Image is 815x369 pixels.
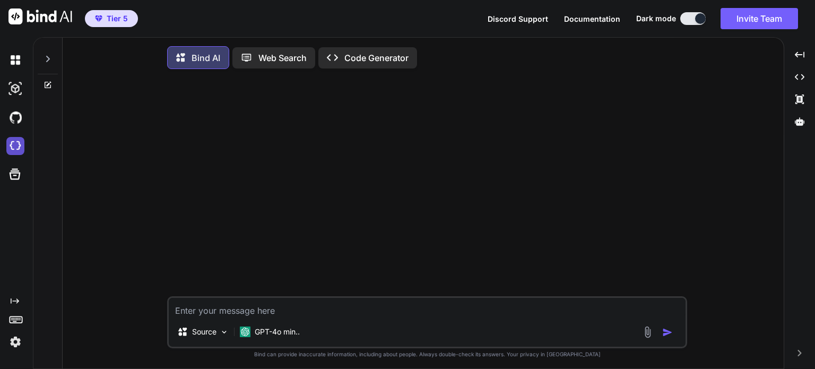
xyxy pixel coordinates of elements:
[6,80,24,98] img: darkAi-studio
[662,327,673,338] img: icon
[85,10,138,27] button: premiumTier 5
[641,326,654,338] img: attachment
[167,350,687,358] p: Bind can provide inaccurate information, including about people. Always double-check its answers....
[95,15,102,22] img: premium
[107,13,128,24] span: Tier 5
[192,52,220,64] p: Bind AI
[564,13,620,24] button: Documentation
[192,327,216,337] p: Source
[240,327,250,337] img: GPT-4o mini
[344,52,409,64] p: Code Generator
[636,13,676,24] span: Dark mode
[6,51,24,69] img: darkChat
[6,333,24,351] img: settings
[564,14,620,23] span: Documentation
[6,108,24,126] img: githubDark
[8,8,72,24] img: Bind AI
[488,14,548,23] span: Discord Support
[255,327,300,337] p: GPT-4o min..
[220,328,229,337] img: Pick Models
[721,8,798,29] button: Invite Team
[6,137,24,155] img: cloudideIcon
[488,13,548,24] button: Discord Support
[258,52,307,64] p: Web Search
